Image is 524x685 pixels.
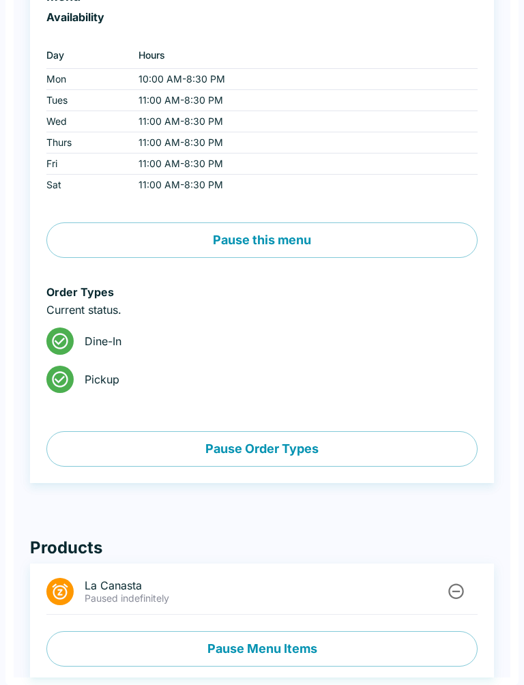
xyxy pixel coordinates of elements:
[128,90,478,111] td: 11:00 AM - 8:30 PM
[128,175,478,196] td: 11:00 AM - 8:30 PM
[85,592,445,604] p: Paused indefinitely
[46,222,478,258] button: Pause this menu
[85,334,467,348] span: Dine-In
[46,10,478,24] h6: Availability
[85,579,445,592] span: La Canasta
[46,28,478,42] p: ‏
[128,69,478,90] td: 10:00 AM - 8:30 PM
[443,579,469,604] button: Unpause
[46,285,478,299] h6: Order Types
[46,111,128,132] td: Wed
[46,631,478,667] button: Pause Menu Items
[30,538,494,558] h4: Products
[128,42,478,69] th: Hours
[46,175,128,196] td: Sat
[46,90,128,111] td: Tues
[128,132,478,154] td: 11:00 AM - 8:30 PM
[128,154,478,175] td: 11:00 AM - 8:30 PM
[46,431,478,467] button: Pause Order Types
[46,42,128,69] th: Day
[46,154,128,175] td: Fri
[46,132,128,154] td: Thurs
[85,373,467,386] span: Pickup
[46,69,128,90] td: Mon
[128,111,478,132] td: 11:00 AM - 8:30 PM
[46,303,478,317] p: Current status.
